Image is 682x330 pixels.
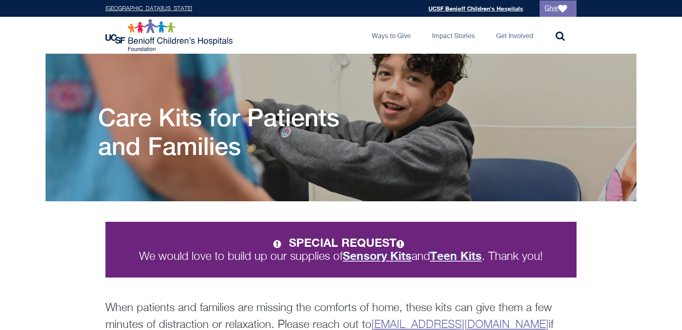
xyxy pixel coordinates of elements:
[430,251,482,262] a: Teen Kits
[289,236,409,249] strong: SPECIAL REQUEST
[105,6,192,11] a: [GEOGRAPHIC_DATA][US_STATE]
[428,5,523,12] a: UCSF Benioff Children's Hospitals
[430,249,482,262] strong: Teen Kits
[426,17,481,54] a: Impact Stories
[98,103,377,160] h1: Care Kits for Patients and Families
[540,0,577,17] a: Give
[365,17,417,54] a: Ways to Give
[120,237,562,263] p: We would love to build up our supplies of and . Thank you!
[490,17,540,54] a: Get Involved
[105,19,235,52] img: Logo for UCSF Benioff Children's Hospitals Foundation
[343,249,412,262] strong: Sensory Kits
[343,251,412,262] a: Sensory Kits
